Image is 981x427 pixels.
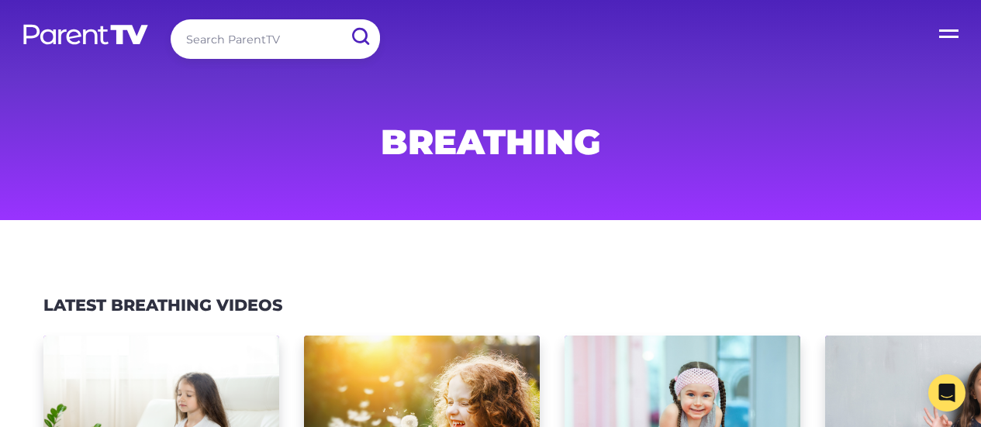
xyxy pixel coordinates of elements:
[928,374,965,412] div: Open Intercom Messenger
[22,23,150,46] img: parenttv-logo-white.4c85aaf.svg
[171,19,380,59] input: Search ParentTV
[340,19,380,54] input: Submit
[117,126,865,157] h1: Breathing
[43,296,282,315] h3: Latest Breathing videos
